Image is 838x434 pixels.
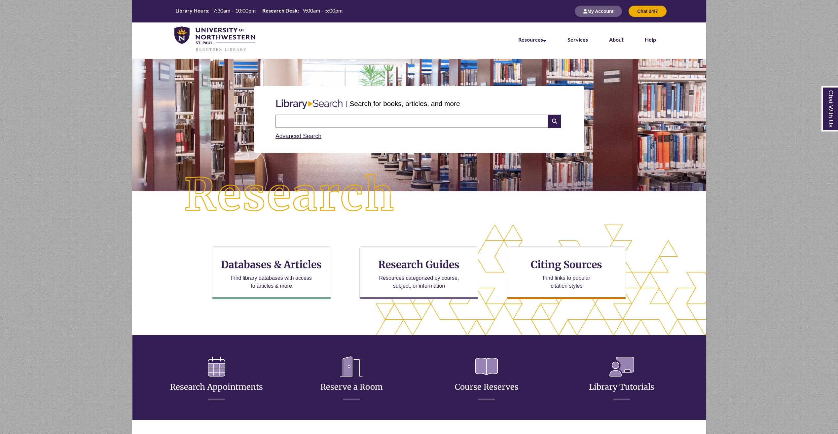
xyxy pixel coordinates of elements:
button: Chat 24/7 [629,6,666,17]
i: Search [548,115,561,128]
p: Resources categorized by course, subject, or information [376,274,462,290]
table: Hours Today [173,7,345,15]
a: Help [645,36,656,43]
p: Find library databases with access to articles & more [228,274,314,290]
th: Library Hours: [173,7,210,14]
h3: Research Guides [365,258,473,271]
a: Research Guides Resources categorized by course, subject, or information [359,246,478,299]
span: 7:30am – 10:00pm [213,7,256,14]
button: My Account [575,6,622,17]
a: Services [567,36,588,43]
img: UNWSP Library Logo [174,26,255,52]
a: Citing Sources Find links to popular citation styles [507,246,626,299]
span: 9:00am – 5:00pm [303,7,343,14]
p: | Search for books, articles, and more [346,98,460,109]
th: Research Desk: [260,7,300,14]
a: Research Appointments [170,366,263,392]
a: My Account [575,8,622,14]
img: Research [161,150,419,240]
a: Advanced Search [275,133,321,139]
a: Course Reserves [455,366,519,392]
a: Resources [518,36,546,43]
img: Libary Search [273,97,346,112]
a: Library Tutorials [589,366,654,392]
h3: Databases & Articles [218,258,325,271]
a: Hours Today [173,7,345,16]
p: Find links to popular citation styles [534,274,599,290]
a: Databases & Articles Find library databases with access to articles & more [212,246,331,299]
a: Chat 24/7 [629,8,666,14]
h3: Citing Sources [527,258,607,271]
a: Reserve a Room [320,366,383,392]
a: About [609,36,624,43]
